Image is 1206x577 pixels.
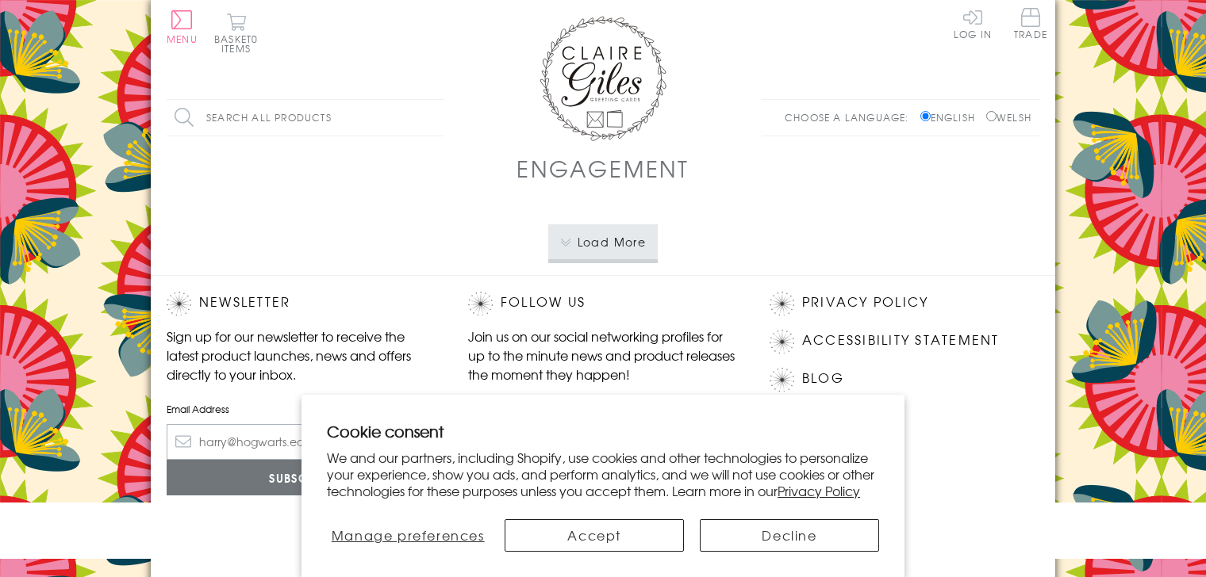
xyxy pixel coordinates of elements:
p: Sign up for our newsletter to receive the latest product launches, news and offers directly to yo... [167,327,436,384]
button: Menu [167,10,198,44]
span: Manage preferences [332,525,485,545]
input: Search all products [167,100,444,136]
label: Email Address [167,402,436,416]
button: Decline [700,519,879,552]
p: We and our partners, including Shopify, use cookies and other technologies to personalize your ex... [327,449,879,499]
input: English [920,111,931,121]
h1: Engagement [517,152,689,185]
input: Welsh [986,111,997,121]
button: Manage preferences [327,519,489,552]
a: Log In [954,8,992,39]
a: Trade [1014,8,1047,42]
input: Search [428,100,444,136]
button: Basket0 items [214,13,258,53]
img: Claire Giles Greetings Cards [540,16,666,141]
a: Accessibility Statement [802,330,1000,351]
h2: Cookie consent [327,420,879,442]
input: Subscribe [167,460,436,495]
span: Trade [1014,8,1047,39]
p: Join us on our social networking profiles for up to the minute news and product releases the mome... [468,327,738,384]
button: Accept [505,519,684,552]
label: English [920,110,983,124]
h2: Newsletter [167,292,436,315]
span: Menu [167,32,198,46]
input: harry@hogwarts.edu [167,424,436,460]
a: Privacy Policy [778,481,860,500]
button: Load More [548,224,659,259]
h2: Follow Us [468,292,738,315]
span: 0 items [221,32,258,55]
a: Blog [802,368,844,389]
a: Privacy Policy [802,292,928,313]
p: Choose a language: [785,110,917,124]
label: Welsh [986,110,1031,124]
